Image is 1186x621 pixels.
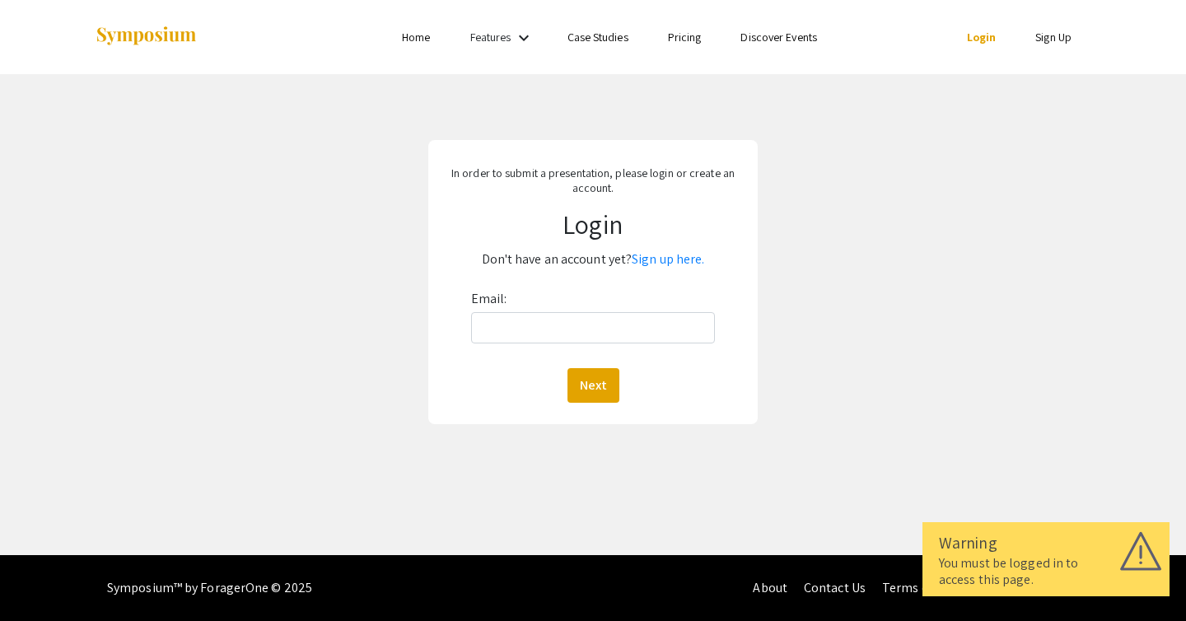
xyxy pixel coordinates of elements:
a: Login [967,30,997,44]
a: Terms of Service [882,579,976,596]
img: Symposium by ForagerOne [95,26,198,48]
a: Home [402,30,430,44]
div: You must be logged in to access this page. [939,555,1153,588]
a: Case Studies [567,30,628,44]
a: Contact Us [804,579,866,596]
mat-icon: Expand Features list [514,28,534,48]
a: Sign up here. [632,250,704,268]
div: Symposium™ by ForagerOne © 2025 [107,555,312,621]
div: Warning [939,530,1153,555]
a: Pricing [668,30,702,44]
label: Email: [471,286,507,312]
a: Discover Events [740,30,817,44]
p: In order to submit a presentation, please login or create an account. [440,166,745,195]
button: Next [567,368,619,403]
a: About [753,579,787,596]
p: Don't have an account yet? [440,246,745,273]
h1: Login [440,208,745,240]
a: Features [470,30,511,44]
a: Sign Up [1035,30,1072,44]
